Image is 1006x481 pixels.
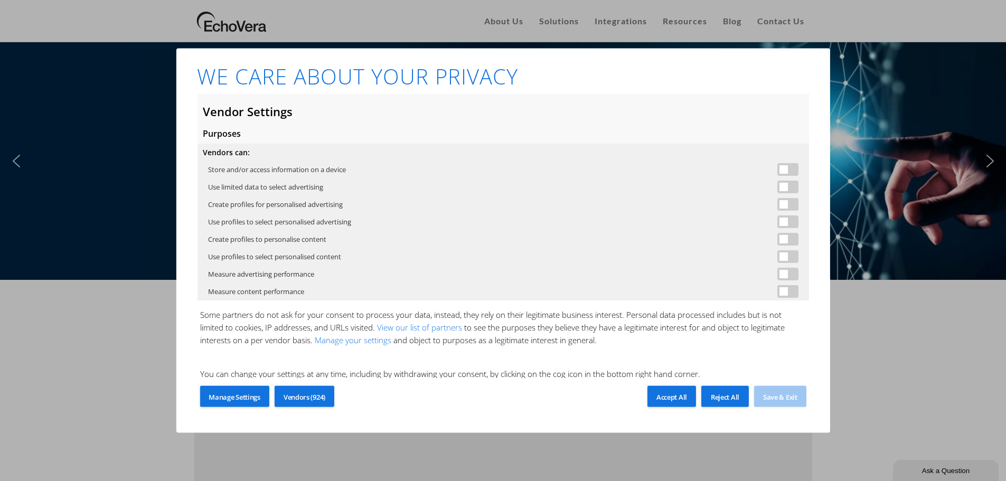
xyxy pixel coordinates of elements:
[208,197,342,210] label: Create profiles for personalised advertising
[202,147,808,157] h4: Vendors can:
[8,9,98,17] div: Ask a Question
[284,392,325,402] span: Vendors (924)
[208,232,326,245] label: Create profiles to personalise content
[656,392,687,402] span: Accept All
[208,250,341,262] label: Use profiles to select personalised content
[202,104,808,118] h2: Vendor Settings
[208,285,304,297] label: Measure content performance
[208,267,314,280] label: Measure advertising performance
[197,64,518,88] h1: WE CARE ABOUT YOUR PRIVACY
[312,335,393,345] a: Manage your settings
[200,367,806,380] p: You can change your settings at any time, including by withdrawing your consent, by clicking on t...
[374,322,464,333] a: View our list of partners
[209,392,260,402] span: Manage Settings
[202,128,808,138] h3: Purposes
[208,180,323,193] label: Use limited data to select advertising
[711,392,739,402] span: Reject All
[200,308,806,346] p: Some partners do not ask for your consent to process your data, instead, they rely on their legit...
[208,163,345,175] label: Store and/or access information on a device
[208,215,351,228] label: Use profiles to select personalised advertising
